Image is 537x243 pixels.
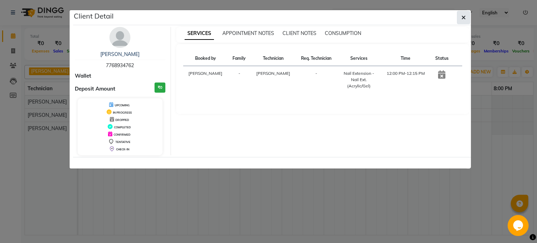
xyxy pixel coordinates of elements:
span: CHECK-IN [116,148,129,151]
td: - [228,66,251,94]
th: Technician [251,51,295,66]
span: COMPLETED [114,126,131,129]
th: Booked by [183,51,228,66]
span: DROPPED [115,118,129,122]
h3: ₹0 [155,83,165,93]
td: [PERSON_NAME] [183,66,228,94]
a: [PERSON_NAME] [100,51,139,57]
td: - [295,66,337,94]
span: CONSUMPTION [325,30,361,36]
td: 12:00 PM-12:15 PM [381,66,430,94]
th: Status [430,51,453,66]
span: 7768934762 [106,62,134,69]
span: Deposit Amount [75,85,115,93]
span: TENTATIVE [115,140,130,144]
span: IN PROGRESS [113,111,132,114]
iframe: chat widget [508,215,530,236]
th: Time [381,51,430,66]
div: Nail Extension - Nail Ext. (Acrylic/Gel) [341,70,377,89]
span: CLIENT NOTES [282,30,316,36]
th: Family [228,51,251,66]
span: CONFIRMED [114,133,130,136]
span: UPCOMING [115,103,130,107]
h5: Client Detail [74,11,114,21]
img: avatar [109,27,130,48]
span: APPOINTMENT NOTES [222,30,274,36]
span: SERVICES [185,27,214,40]
th: Req. Technician [295,51,337,66]
span: [PERSON_NAME] [256,71,290,76]
th: Services [337,51,381,66]
span: Wallet [75,72,91,80]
